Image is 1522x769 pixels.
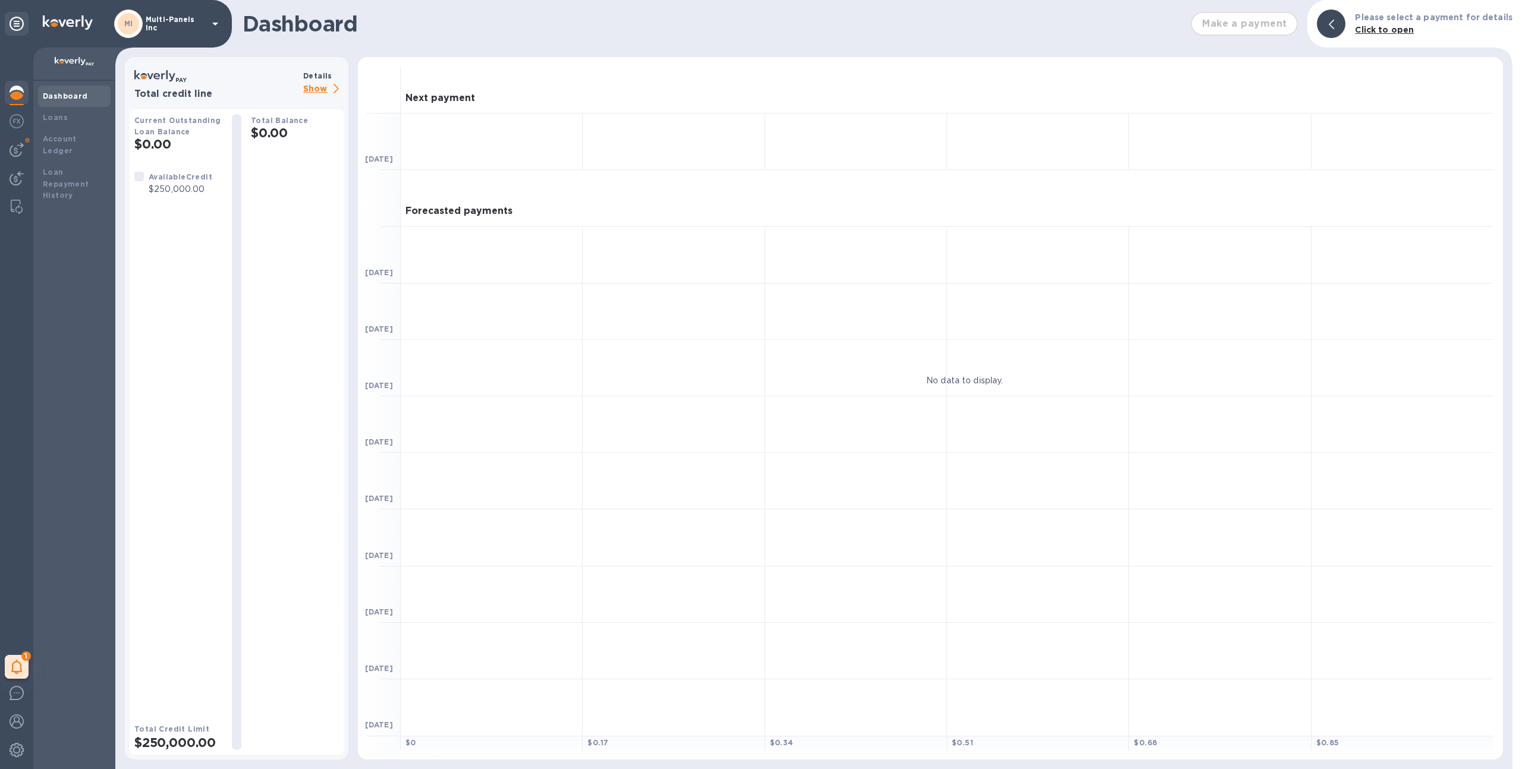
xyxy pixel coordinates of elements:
h2: $0.00 [251,125,339,140]
h3: Forecasted payments [405,206,512,217]
b: $ 0.51 [952,738,973,747]
b: [DATE] [365,607,393,616]
h2: $0.00 [134,137,222,152]
p: No data to display. [926,374,1004,386]
b: [DATE] [365,664,393,673]
h3: Next payment [405,93,475,104]
b: Dashboard [43,92,88,100]
b: Please select a payment for details [1355,12,1512,22]
b: [DATE] [365,324,393,333]
b: Available Credit [149,172,212,181]
b: $ 0.68 [1134,738,1157,747]
img: Foreign exchange [10,114,24,128]
b: $ 0.34 [770,738,794,747]
b: [DATE] [365,381,393,390]
b: Loan Repayment History [43,168,89,200]
b: [DATE] [365,155,393,163]
p: $250,000.00 [149,183,212,196]
h2: $250,000.00 [134,735,222,750]
p: Show [303,82,344,97]
h1: Dashboard [243,11,1185,36]
img: Logo [43,15,93,30]
p: Multi-Panels Inc [146,15,205,32]
b: $ 0 [405,738,416,747]
b: MI [124,19,133,28]
b: [DATE] [365,268,393,277]
b: Account Ledger [43,134,77,155]
b: Details [303,71,332,80]
b: Loans [43,113,68,122]
b: [DATE] [365,494,393,503]
b: [DATE] [365,720,393,729]
b: Current Outstanding Loan Balance [134,116,221,136]
b: $ 0.17 [587,738,608,747]
b: $ 0.85 [1316,738,1339,747]
b: [DATE] [365,551,393,560]
b: [DATE] [365,437,393,446]
span: 1 [21,651,31,661]
b: Total Balance [251,116,308,125]
b: Click to open [1355,25,1414,34]
h3: Total credit line [134,89,298,100]
b: Total Credit Limit [134,724,209,733]
div: Unpin categories [5,12,29,36]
